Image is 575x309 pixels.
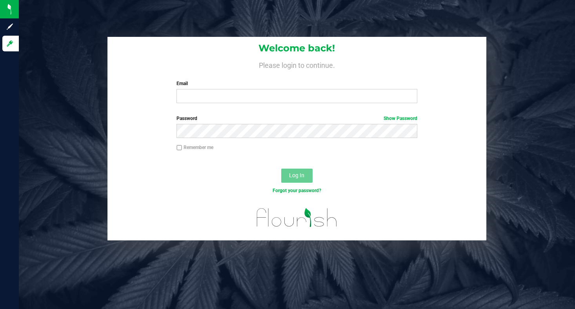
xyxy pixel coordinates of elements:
label: Remember me [177,144,213,151]
input: Remember me [177,145,182,151]
h1: Welcome back! [107,43,486,53]
inline-svg: Log in [6,40,14,47]
inline-svg: Sign up [6,23,14,31]
span: Password [177,116,197,121]
img: flourish_logo.svg [249,202,344,233]
h4: Please login to continue. [107,60,486,69]
button: Log In [281,169,313,183]
a: Show Password [384,116,417,121]
label: Email [177,80,417,87]
a: Forgot your password? [273,188,321,193]
span: Log In [289,172,304,178]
